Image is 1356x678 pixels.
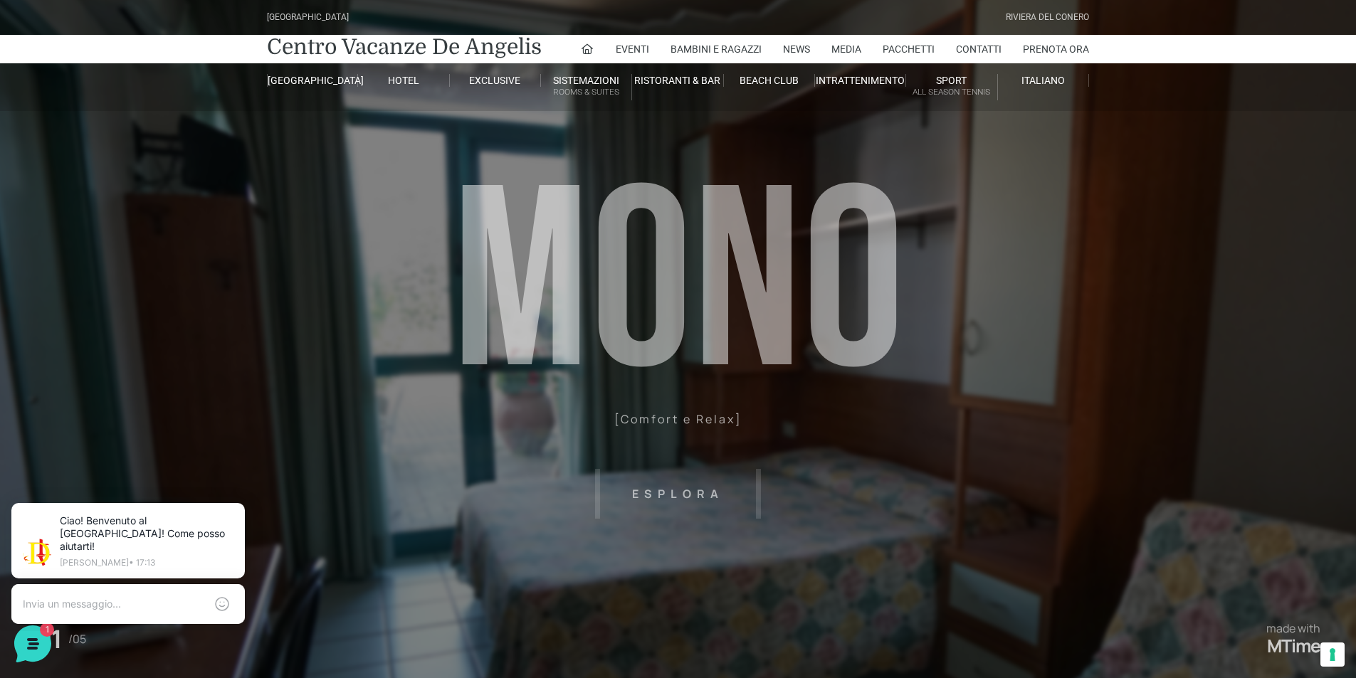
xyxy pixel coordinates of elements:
a: Beach Club [724,74,815,87]
input: Cerca un articolo... [32,267,233,281]
button: Aiuto [186,457,273,489]
a: [GEOGRAPHIC_DATA] [267,74,358,87]
a: SportAll Season Tennis [906,74,997,100]
span: Inizia una conversazione [93,188,210,199]
a: Italiano [998,74,1089,87]
p: Messaggi [123,477,162,489]
button: Home [11,457,99,489]
a: Centro Vacanze De Angelis [267,33,542,61]
p: Home [43,477,67,489]
a: Apri Centro Assistenza [152,236,262,248]
a: MTime [1267,635,1320,657]
a: Pacchetti [883,35,935,63]
img: light [31,53,60,81]
img: light [23,138,51,166]
div: Riviera Del Conero [1006,11,1089,24]
p: 31 s fa [237,137,262,149]
a: Intrattenimento [815,74,906,87]
p: [PERSON_NAME] • 17:13 [68,73,242,81]
a: Media [831,35,861,63]
button: 1Messaggi [99,457,186,489]
span: [PERSON_NAME] [60,137,228,151]
a: News [783,35,810,63]
a: [DEMOGRAPHIC_DATA] tutto [127,114,262,125]
p: Aiuto [219,477,240,489]
a: Prenota Ora [1023,35,1089,63]
a: SistemazioniRooms & Suites [541,74,632,100]
a: Contatti [956,35,1002,63]
p: Ciao! Benvenuto al [GEOGRAPHIC_DATA]! Come posso aiutarti! [60,154,228,168]
a: Exclusive [450,74,541,87]
small: Rooms & Suites [541,85,631,99]
iframe: Customerly Messenger Launcher [11,623,54,665]
span: Italiano [1021,75,1065,86]
a: Hotel [358,74,449,87]
span: 1 [248,154,262,168]
button: Le tue preferenze relative al consenso per le tecnologie di tracciamento [1320,642,1345,667]
span: 1 [142,455,152,465]
a: Ristoranti & Bar [632,74,723,87]
span: Le tue conversazioni [23,114,121,125]
a: Eventi [616,35,649,63]
small: All Season Tennis [906,85,997,99]
p: Ciao! Benvenuto al [GEOGRAPHIC_DATA]! Come posso aiutarti! [68,28,242,67]
a: Bambini e Ragazzi [671,35,762,63]
span: Trova una risposta [23,236,111,248]
button: Inizia una conversazione [23,179,262,208]
div: [GEOGRAPHIC_DATA] [267,11,349,24]
a: [PERSON_NAME]Ciao! Benvenuto al [GEOGRAPHIC_DATA]! Come posso aiutarti!31 s fa1 [17,131,268,174]
p: La nostra missione è rendere la tua esperienza straordinaria! [11,63,239,91]
h2: Ciao da De Angelis Resort 👋 [11,11,239,57]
